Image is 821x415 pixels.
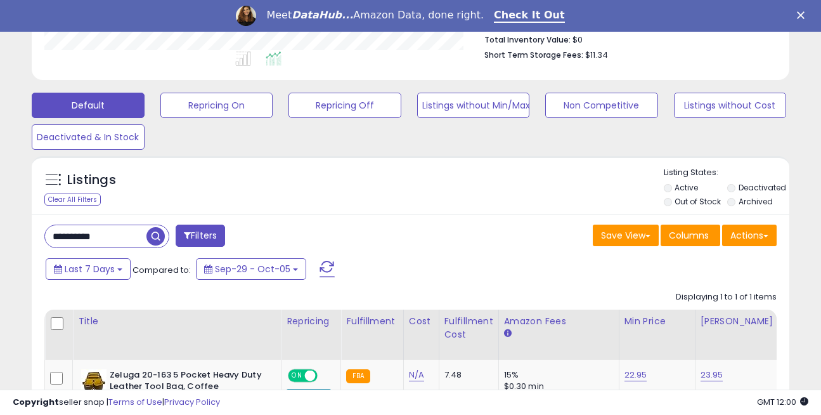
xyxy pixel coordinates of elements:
[585,49,608,61] span: $11.34
[346,315,398,328] div: Fulfillment
[346,369,370,383] small: FBA
[757,396,808,408] span: 2025-10-13 12:00 GMT
[504,369,609,381] div: 15%
[675,196,721,207] label: Out of Stock
[722,225,777,246] button: Actions
[65,263,115,275] span: Last 7 Days
[133,264,191,276] span: Compared to:
[236,6,256,26] img: Profile image for Georgie
[32,124,145,150] button: Deactivated & In Stock
[287,315,335,328] div: Repricing
[504,328,512,339] small: Amazon Fees.
[110,369,264,396] b: Zeluga 20-163 5 Pocket Heavy Duty Leather Tool Bag, Coffee
[484,31,767,46] li: $0
[13,397,220,409] div: seller snap | |
[108,396,162,408] a: Terms of Use
[664,167,789,179] p: Listing States:
[164,396,220,408] a: Privacy Policy
[196,258,306,280] button: Sep-29 - Oct-05
[292,9,353,21] i: DataHub...
[176,225,225,247] button: Filters
[316,370,336,381] span: OFF
[674,93,787,118] button: Listings without Cost
[701,369,723,381] a: 23.95
[13,396,59,408] strong: Copyright
[160,93,273,118] button: Repricing On
[266,9,484,22] div: Meet Amazon Data, done right.
[494,9,565,23] a: Check It Out
[701,315,776,328] div: [PERSON_NAME]
[675,182,698,193] label: Active
[624,369,647,381] a: 22.95
[417,93,530,118] button: Listings without Min/Max
[288,93,401,118] button: Repricing Off
[409,315,434,328] div: Cost
[32,93,145,118] button: Default
[67,171,116,189] h5: Listings
[81,369,107,394] img: 41mmn-Q9V3L._SL40_.jpg
[593,225,659,246] button: Save View
[797,11,810,19] div: Close
[504,315,614,328] div: Amazon Fees
[444,369,489,381] div: 7.48
[676,291,777,303] div: Displaying 1 to 1 of 1 items
[669,229,709,242] span: Columns
[484,49,583,60] b: Short Term Storage Fees:
[739,196,773,207] label: Archived
[289,370,305,381] span: ON
[46,258,131,280] button: Last 7 Days
[44,194,101,206] div: Clear All Filters
[624,315,690,328] div: Min Price
[545,93,658,118] button: Non Competitive
[409,369,424,381] a: N/A
[661,225,720,246] button: Columns
[215,263,290,275] span: Sep-29 - Oct-05
[444,315,493,341] div: Fulfillment Cost
[484,34,571,45] b: Total Inventory Value:
[78,315,276,328] div: Title
[739,182,786,193] label: Deactivated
